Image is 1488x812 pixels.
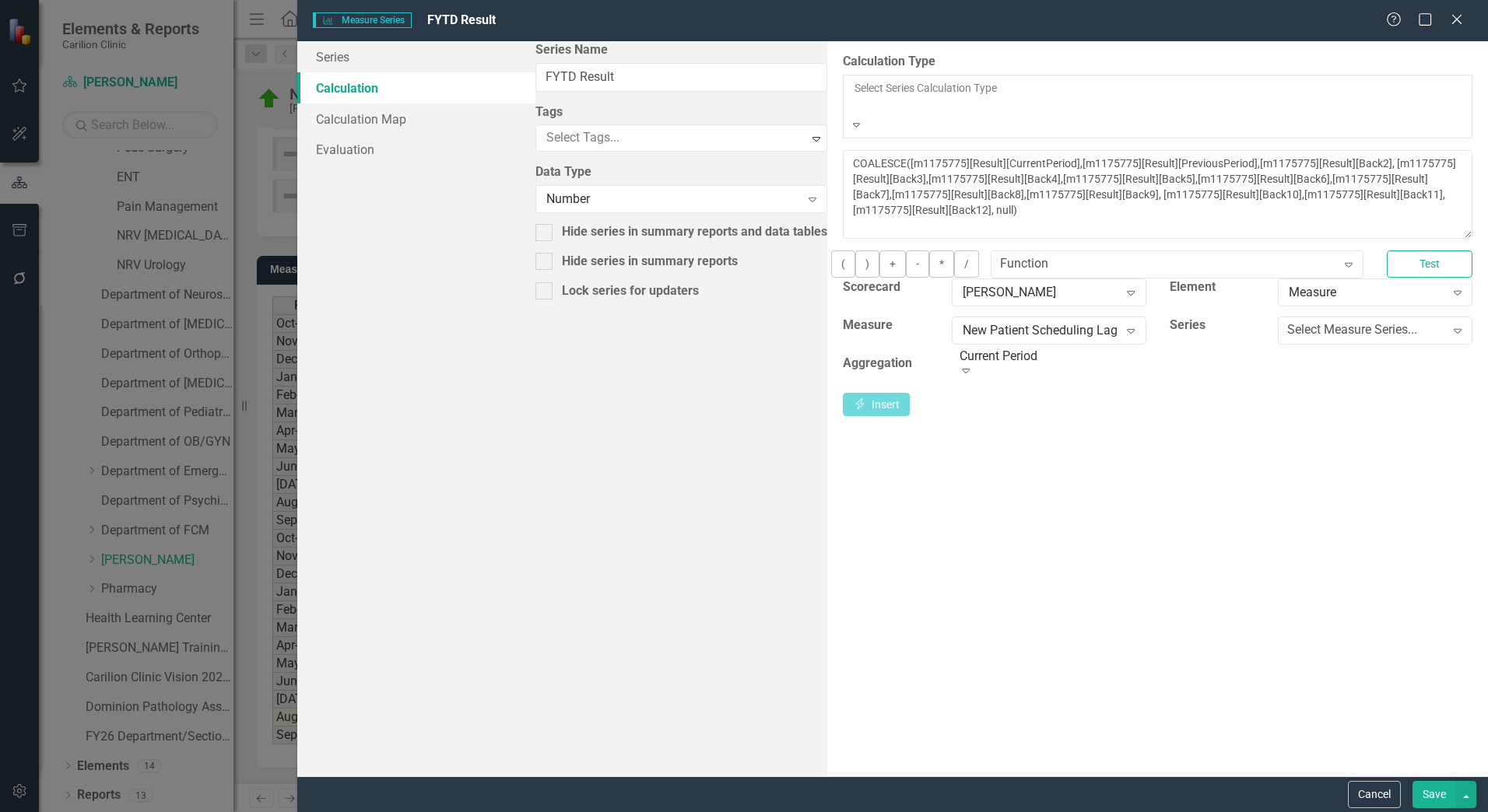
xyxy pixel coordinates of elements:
label: Tags [535,103,827,121]
label: Calculation Type [843,53,1472,71]
a: Calculation Map [297,103,535,135]
button: ( [831,250,855,278]
label: Data Type [535,163,827,181]
div: Select Measure Series... [1287,321,1417,339]
button: / [954,250,979,278]
div: Lock series for updaters [562,282,699,300]
input: Series Name [535,63,827,92]
div: Number [546,191,800,208]
div: Function [1000,255,1048,273]
label: Series Name [535,41,827,59]
a: Calculation [297,72,535,103]
label: Measure [843,317,893,334]
a: Evaluation [297,134,535,165]
a: Series [297,41,535,72]
label: Element [1170,278,1216,296]
div: Measure [1289,283,1444,301]
button: + [879,250,906,278]
label: Scorecard [843,278,900,296]
span: FYTD Result [427,12,496,27]
button: ) [855,250,879,278]
div: Hide series in summary reports and data tables [562,223,827,241]
div: [PERSON_NAME] [963,283,1118,301]
div: Current Period [960,347,1148,365]
label: Series [1170,317,1205,334]
button: Insert [843,393,910,417]
textarea: COALESCE([m1175775][Result][CurrentPeriod],[m1175775][Result][PreviousPeriod],[m1175775][Result][... [843,150,1472,239]
div: Select Series Calculation Type [855,80,1461,96]
button: Cancel [1348,781,1401,808]
label: Aggregation [843,355,912,373]
button: Save [1413,781,1456,808]
button: - [906,250,929,278]
button: Test [1387,250,1472,278]
div: New Patient Scheduling Lag [963,321,1118,339]
div: Hide series in summary reports [562,253,738,271]
span: Measure Series [313,12,411,28]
